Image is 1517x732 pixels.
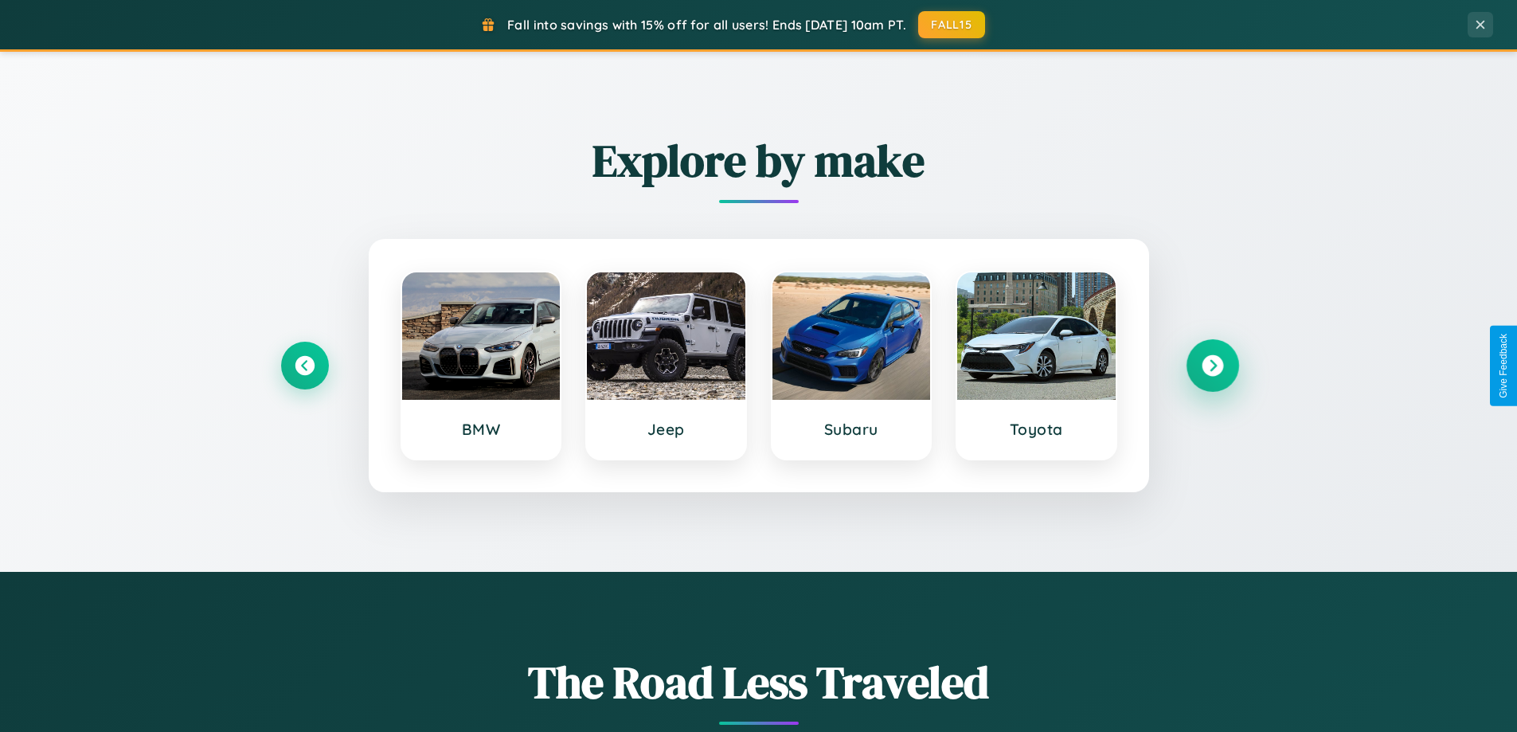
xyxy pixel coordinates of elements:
[788,420,915,439] h3: Subaru
[418,420,545,439] h3: BMW
[281,652,1237,713] h1: The Road Less Traveled
[507,17,906,33] span: Fall into savings with 15% off for all users! Ends [DATE] 10am PT.
[1498,334,1509,398] div: Give Feedback
[973,420,1100,439] h3: Toyota
[603,420,729,439] h3: Jeep
[918,11,985,38] button: FALL15
[281,130,1237,191] h2: Explore by make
